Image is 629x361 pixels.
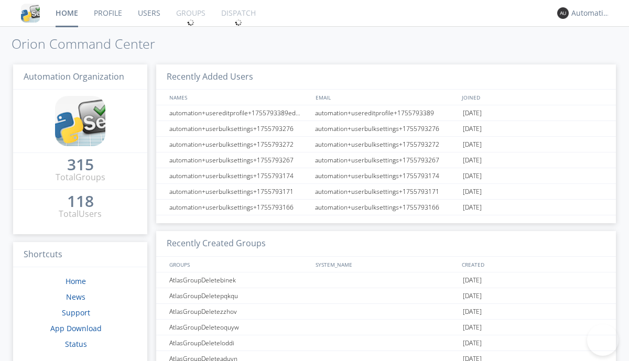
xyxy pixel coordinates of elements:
[312,152,460,168] div: automation+userbulksettings+1755793267
[156,152,616,168] a: automation+userbulksettings+1755793267automation+userbulksettings+1755793267[DATE]
[312,137,460,152] div: automation+userbulksettings+1755793272
[156,304,616,320] a: AtlasGroupDeletezzhov[DATE]
[463,335,482,351] span: [DATE]
[167,168,312,183] div: automation+userbulksettings+1755793174
[312,121,460,136] div: automation+userbulksettings+1755793276
[463,105,482,121] span: [DATE]
[312,168,460,183] div: automation+userbulksettings+1755793174
[66,276,86,286] a: Home
[167,335,312,351] div: AtlasGroupDeleteloddi
[312,200,460,215] div: automation+userbulksettings+1755793166
[167,137,312,152] div: automation+userbulksettings+1755793272
[50,323,102,333] a: App Download
[459,257,606,272] div: CREATED
[463,304,482,320] span: [DATE]
[66,292,85,302] a: News
[167,288,312,303] div: AtlasGroupDeletepqkqu
[167,320,312,335] div: AtlasGroupDeleteoquyw
[167,257,310,272] div: GROUPS
[463,200,482,215] span: [DATE]
[463,320,482,335] span: [DATE]
[313,257,459,272] div: SYSTEM_NAME
[156,200,616,215] a: automation+userbulksettings+1755793166automation+userbulksettings+1755793166[DATE]
[167,121,312,136] div: automation+userbulksettings+1755793276
[56,171,105,183] div: Total Groups
[65,339,87,349] a: Status
[67,196,94,208] a: 118
[463,137,482,152] span: [DATE]
[167,200,312,215] div: automation+userbulksettings+1755793166
[557,7,569,19] img: 373638.png
[167,272,312,288] div: AtlasGroupDeletebinek
[312,184,460,199] div: automation+userbulksettings+1755793171
[156,121,616,137] a: automation+userbulksettings+1755793276automation+userbulksettings+1755793276[DATE]
[167,184,312,199] div: automation+userbulksettings+1755793171
[463,168,482,184] span: [DATE]
[156,137,616,152] a: automation+userbulksettings+1755793272automation+userbulksettings+1755793272[DATE]
[21,4,40,23] img: cddb5a64eb264b2086981ab96f4c1ba7
[587,324,619,356] iframe: Toggle Customer Support
[235,19,242,26] img: spin.svg
[156,272,616,288] a: AtlasGroupDeletebinek[DATE]
[13,242,147,268] h3: Shortcuts
[67,159,94,171] a: 315
[463,272,482,288] span: [DATE]
[67,159,94,170] div: 315
[156,105,616,121] a: automation+usereditprofile+1755793389editedautomation+usereditprofile+1755793389automation+usered...
[463,288,482,304] span: [DATE]
[167,105,312,121] div: automation+usereditprofile+1755793389editedautomation+usereditprofile+1755793389
[55,96,105,146] img: cddb5a64eb264b2086981ab96f4c1ba7
[156,64,616,90] h3: Recently Added Users
[187,19,194,26] img: spin.svg
[24,71,124,82] span: Automation Organization
[156,231,616,257] h3: Recently Created Groups
[459,90,606,105] div: JOINED
[67,196,94,206] div: 118
[62,308,90,318] a: Support
[167,90,310,105] div: NAMES
[156,184,616,200] a: automation+userbulksettings+1755793171automation+userbulksettings+1755793171[DATE]
[167,152,312,168] div: automation+userbulksettings+1755793267
[312,105,460,121] div: automation+usereditprofile+1755793389
[156,320,616,335] a: AtlasGroupDeleteoquyw[DATE]
[156,168,616,184] a: automation+userbulksettings+1755793174automation+userbulksettings+1755793174[DATE]
[463,121,482,137] span: [DATE]
[59,208,102,220] div: Total Users
[156,335,616,351] a: AtlasGroupDeleteloddi[DATE]
[571,8,611,18] div: Automation+atlas0028
[313,90,459,105] div: EMAIL
[463,184,482,200] span: [DATE]
[463,152,482,168] span: [DATE]
[156,288,616,304] a: AtlasGroupDeletepqkqu[DATE]
[167,304,312,319] div: AtlasGroupDeletezzhov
